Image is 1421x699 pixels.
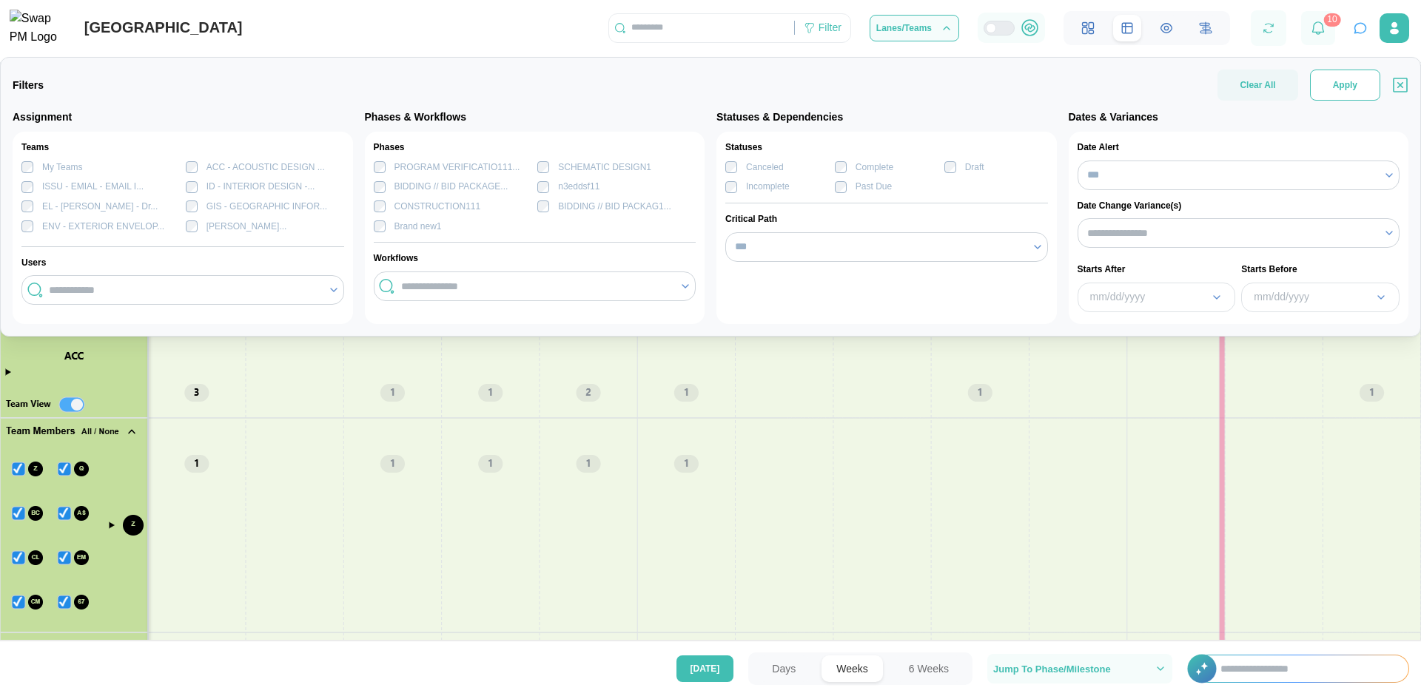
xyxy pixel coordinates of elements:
button: Clear All [1217,70,1297,101]
img: Swap PM Logo [10,10,70,47]
div: Teams [21,141,344,155]
div: Starts After [1078,263,1236,277]
div: 10 [1323,13,1340,27]
div: Phases [374,141,696,155]
div: EL - [PERSON_NAME] - Dr... [42,200,158,214]
button: Apply [1310,70,1380,101]
span: Clear All [1240,70,1275,101]
button: 6 Weeks [894,655,964,682]
span: Jump To Phase/Milestone [993,664,1111,674]
div: Past Due [856,180,892,194]
div: BIDDING // BID PACKAG1... [558,200,671,214]
button: Jump To Phase/Milestone [987,654,1172,683]
div: Incomplete [746,180,790,194]
div: ACC - ACOUSTIC DESIGN ... [206,161,325,175]
div: Statuses & Dependencies [716,109,1057,126]
div: CONSTRUCTION111 [394,200,481,214]
div: GIS - GEOGRAPHIC INFOR... [206,200,327,214]
span: Apply [1333,70,1357,100]
button: Close [1392,77,1408,93]
div: ID - INTERIOR DESIGN -... [206,180,315,194]
div: n3eddsf11 [558,180,599,194]
div: Draft [965,161,984,175]
div: mm/dd/yyyy [1090,289,1209,305]
button: Open project assistant [1350,18,1371,38]
button: Days [757,655,810,682]
div: Workflows [374,251,696,266]
div: Users [21,256,344,270]
button: [DATE] [676,655,734,682]
div: ISSU - EMIAL - EMAIL I... [42,180,144,194]
button: Refresh Grid [1254,13,1283,42]
div: Complete [856,161,893,175]
div: + [1187,655,1409,683]
div: PROGRAM VERIFICATIO111... [394,161,520,175]
div: BIDDING // BID PACKAGE... [394,180,508,194]
div: mm/dd/yyyy [1254,289,1372,305]
div: SCHEMATIC DESIGN1 [558,161,651,175]
button: Lanes/Teams [870,15,959,41]
div: Phases & Workflows [365,109,705,126]
span: [DATE] [691,656,720,681]
div: Date Change Variance(s) [1078,199,1400,213]
div: Starts Before [1241,263,1400,277]
div: Statuses [725,141,1048,155]
div: Assignment [13,109,353,126]
span: Lanes/Teams [876,24,932,33]
div: Brand new1 [394,220,442,234]
div: Filter [819,20,841,36]
div: Date Alert [1078,141,1400,155]
div: Critical Path [725,212,1048,226]
button: Weeks [822,655,883,682]
label: My Teams [33,161,82,173]
div: Filters [13,78,44,94]
div: [GEOGRAPHIC_DATA] [84,16,243,39]
div: Canceled [746,161,784,175]
div: [PERSON_NAME]... [206,220,287,234]
div: Dates & Variances [1069,109,1409,126]
div: Filter [795,16,850,41]
div: ENV - EXTERIOR ENVELOP... [42,220,164,234]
